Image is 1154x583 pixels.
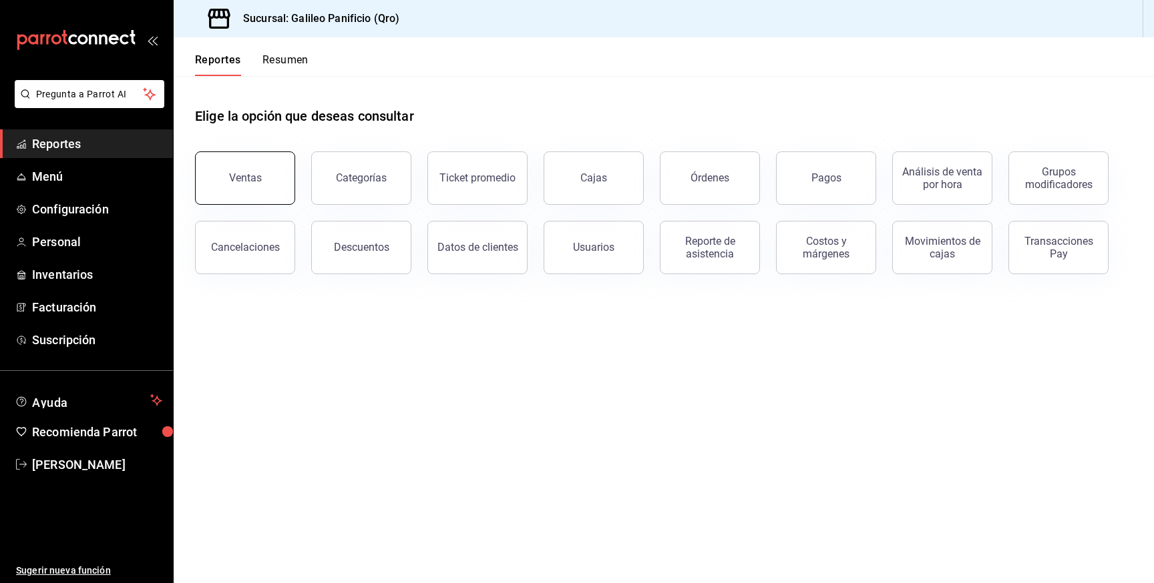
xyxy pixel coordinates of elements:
[334,241,389,253] div: Descuentos
[32,167,162,185] span: Menú
[195,151,295,205] button: Ventas
[195,53,241,76] button: Reportes
[16,564,162,578] span: Sugerir nueva función
[776,221,876,274] button: Costos y márgenes
[668,235,751,260] div: Reporte de asistencia
[437,241,518,253] div: Datos de clientes
[32,456,162,474] span: [PERSON_NAME]
[32,331,162,349] span: Suscripción
[580,171,607,184] div: Cajas
[232,11,399,27] h3: Sucursal: Galileo Panificio (Qro)
[1008,221,1109,274] button: Transacciones Pay
[427,221,528,274] button: Datos de clientes
[32,135,162,153] span: Reportes
[660,221,760,274] button: Reporte de asistencia
[229,171,262,184] div: Ventas
[32,423,162,441] span: Recomienda Parrot
[691,171,729,184] div: Órdenes
[1017,165,1100,191] div: Grupos modificadores
[15,80,164,108] button: Pregunta a Parrot AI
[147,35,158,45] button: open_drawer_menu
[32,200,162,218] span: Configuración
[211,241,280,253] div: Cancelaciones
[1017,235,1100,260] div: Transacciones Pay
[776,151,876,205] button: Pagos
[544,221,644,274] button: Usuarios
[32,233,162,251] span: Personal
[195,106,414,126] h1: Elige la opción que deseas consultar
[262,53,309,76] button: Resumen
[195,53,309,76] div: navigation tabs
[195,221,295,274] button: Cancelaciones
[311,221,411,274] button: Descuentos
[892,221,992,274] button: Movimientos de cajas
[427,151,528,205] button: Ticket promedio
[901,235,984,260] div: Movimientos de cajas
[544,151,644,205] button: Cajas
[311,151,411,205] button: Categorías
[901,165,984,191] div: Análisis de venta por hora
[32,265,162,283] span: Inventarios
[785,235,868,260] div: Costos y márgenes
[1008,151,1109,205] button: Grupos modificadores
[32,298,162,316] span: Facturación
[336,171,387,184] div: Categorías
[36,87,144,101] span: Pregunta a Parrot AI
[9,97,164,111] a: Pregunta a Parrot AI
[439,171,516,184] div: Ticket promedio
[892,151,992,205] button: Análisis de venta por hora
[573,241,614,253] div: Usuarios
[32,392,145,408] span: Ayuda
[811,171,841,184] div: Pagos
[660,151,760,205] button: Órdenes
